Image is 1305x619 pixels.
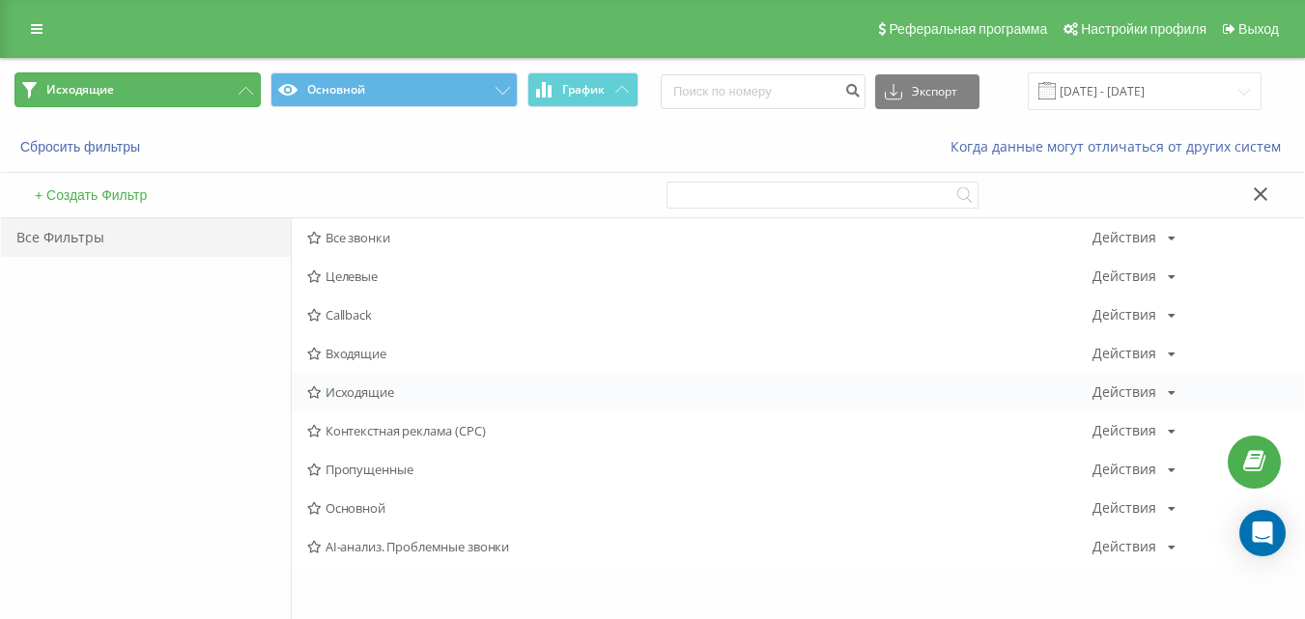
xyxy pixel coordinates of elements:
div: Действия [1092,308,1156,322]
button: Сбросить фильтры [14,138,150,155]
div: Действия [1092,501,1156,515]
span: Пропущенные [307,463,1092,476]
div: Действия [1092,231,1156,244]
input: Поиск по номеру [661,74,865,109]
div: Действия [1092,385,1156,399]
div: Действия [1092,347,1156,360]
div: Действия [1092,269,1156,283]
span: Исходящие [307,385,1092,399]
a: Когда данные могут отличаться от других систем [950,137,1291,155]
span: Контекстная реклама (CPC) [307,424,1092,437]
span: AI-анализ. Проблемные звонки [307,540,1092,553]
button: График [527,72,638,107]
span: Все звонки [307,231,1092,244]
span: График [562,83,605,97]
button: Исходящие [14,72,261,107]
button: + Создать Фильтр [29,186,153,204]
div: Все Фильтры [1,218,291,257]
span: Настройки профиля [1081,21,1206,37]
div: Действия [1092,463,1156,476]
div: Open Intercom Messenger [1239,510,1286,556]
button: Закрыть [1247,185,1275,206]
span: Callback [307,308,1092,322]
span: Основной [307,501,1092,515]
button: Экспорт [875,74,979,109]
div: Действия [1092,424,1156,437]
span: Целевые [307,269,1092,283]
button: Основной [270,72,517,107]
span: Реферальная программа [889,21,1047,37]
span: Исходящие [46,82,114,98]
span: Входящие [307,347,1092,360]
span: Выход [1238,21,1279,37]
div: Действия [1092,540,1156,553]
